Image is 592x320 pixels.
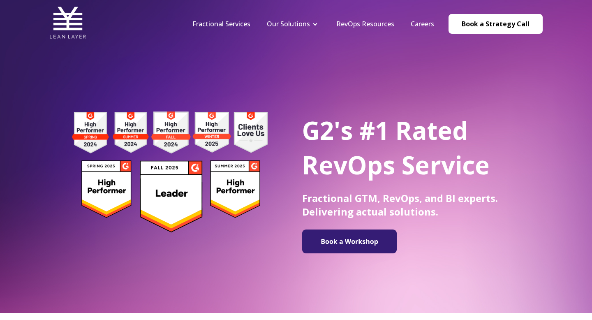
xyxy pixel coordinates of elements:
a: Our Solutions [267,19,310,28]
img: Lean Layer Logo [49,4,86,41]
a: Fractional Services [192,19,250,28]
a: Careers [411,19,434,28]
a: RevOps Resources [336,19,394,28]
div: Navigation Menu [184,19,442,28]
span: G2's #1 Rated RevOps Service [302,114,490,182]
span: Fractional GTM, RevOps, and BI experts. Delivering actual solutions. [302,191,498,218]
a: Book a Strategy Call [449,14,543,34]
img: Book a Workshop [306,233,393,250]
img: g2 badges [58,109,282,235]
